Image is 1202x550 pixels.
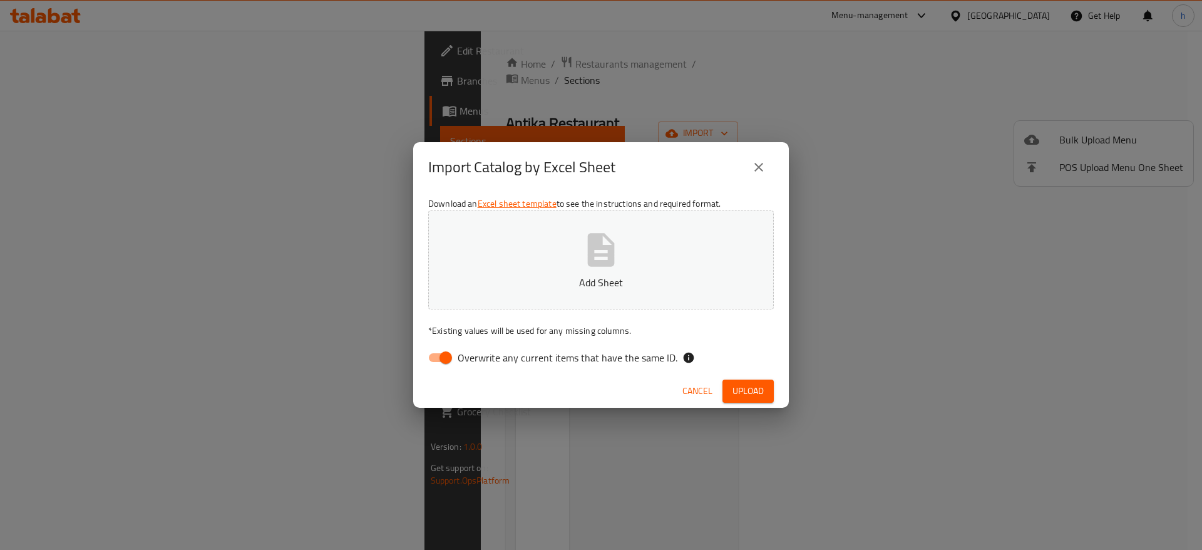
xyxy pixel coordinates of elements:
p: Existing values will be used for any missing columns. [428,324,774,337]
button: Cancel [677,380,717,403]
span: Upload [732,383,764,399]
h2: Import Catalog by Excel Sheet [428,157,615,177]
button: Upload [722,380,774,403]
a: Excel sheet template [478,195,557,212]
span: Cancel [682,383,712,399]
svg: If the overwrite option isn't selected, then the items that match an existing ID will be ignored ... [682,351,695,364]
p: Add Sheet [448,275,754,290]
button: close [744,152,774,182]
div: Download an to see the instructions and required format. [413,192,789,374]
span: Overwrite any current items that have the same ID. [458,350,677,365]
button: Add Sheet [428,210,774,309]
